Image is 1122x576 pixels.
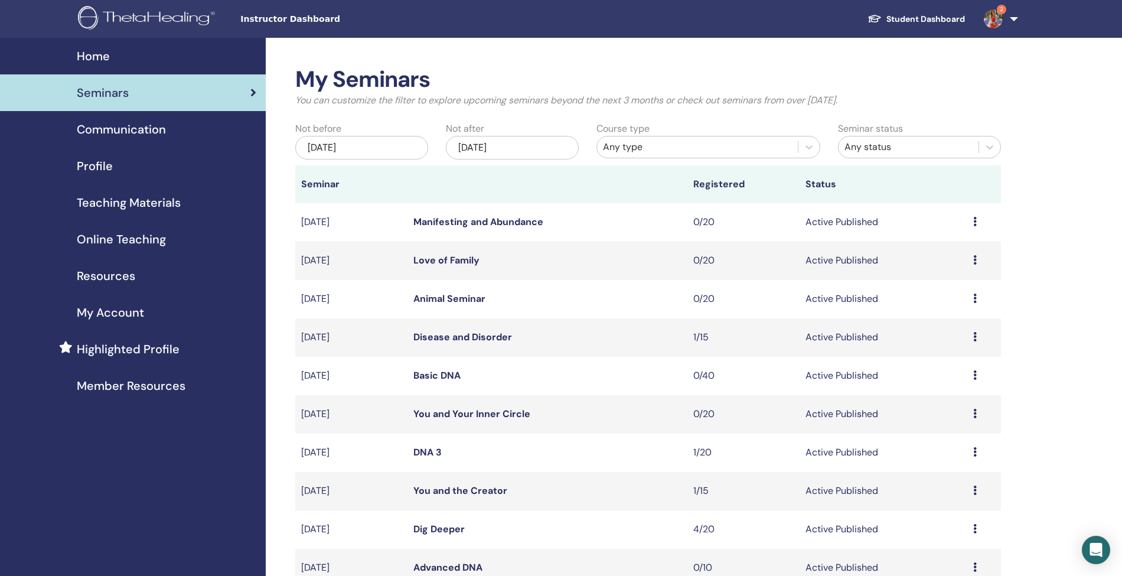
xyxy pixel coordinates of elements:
a: Love of Family [413,254,480,266]
td: [DATE] [295,510,407,549]
a: DNA 3 [413,446,442,458]
td: [DATE] [295,395,407,434]
span: Teaching Materials [77,194,181,211]
span: Member Resources [77,377,185,395]
td: Active Published [800,203,968,242]
div: Any status [844,140,973,154]
img: logo.png [78,6,219,32]
td: Active Published [800,395,968,434]
td: [DATE] [295,357,407,395]
label: Seminar status [838,122,903,136]
span: Online Teaching [77,230,166,248]
div: Any type [603,140,791,154]
div: Open Intercom Messenger [1082,536,1110,564]
span: Profile [77,157,113,175]
h2: My Seminars [295,66,1001,93]
label: Course type [596,122,650,136]
td: 0/20 [687,242,800,280]
span: Seminars [77,84,129,102]
label: Not before [295,122,341,136]
a: You and the Creator [413,484,507,497]
td: Active Published [800,434,968,472]
td: [DATE] [295,280,407,318]
img: graduation-cap-white.svg [867,14,882,24]
a: Advanced DNA [413,561,482,574]
a: Dig Deeper [413,523,465,535]
a: Animal Seminar [413,292,485,305]
a: Disease and Disorder [413,331,512,343]
td: [DATE] [295,318,407,357]
th: Seminar [295,165,407,203]
th: Registered [687,165,800,203]
span: Instructor Dashboard [240,13,418,25]
span: Home [77,47,110,65]
p: You can customize the filter to explore upcoming seminars beyond the next 3 months or check out s... [295,93,1001,108]
td: 0/20 [687,280,800,318]
td: Active Published [800,242,968,280]
td: [DATE] [295,203,407,242]
a: Manifesting and Abundance [413,216,543,228]
th: Status [800,165,968,203]
a: Basic DNA [413,369,461,382]
td: 1/15 [687,318,800,357]
td: Active Published [800,510,968,549]
td: Active Published [800,280,968,318]
img: default.jpg [984,9,1003,28]
span: Highlighted Profile [77,340,180,358]
div: [DATE] [295,136,428,160]
div: [DATE] [446,136,579,160]
td: 1/15 [687,472,800,510]
td: 0/40 [687,357,800,395]
span: My Account [77,304,144,321]
td: [DATE] [295,472,407,510]
td: 0/20 [687,203,800,242]
a: You and Your Inner Circle [413,408,530,420]
label: Not after [446,122,484,136]
td: Active Published [800,472,968,510]
span: Communication [77,121,166,138]
td: 1/20 [687,434,800,472]
td: Active Published [800,318,968,357]
a: Student Dashboard [858,8,974,30]
td: 4/20 [687,510,800,549]
td: 0/20 [687,395,800,434]
span: Resources [77,267,135,285]
td: [DATE] [295,434,407,472]
span: 2 [997,5,1006,14]
td: Active Published [800,357,968,395]
td: [DATE] [295,242,407,280]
